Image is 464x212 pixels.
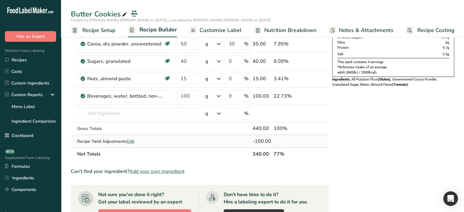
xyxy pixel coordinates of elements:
[339,26,394,34] span: Notes & Attachments
[274,58,300,65] div: 9.09%
[253,138,271,145] div: -100.00
[87,92,164,100] div: Beverages, water, bottled, non-carbonated, [PERSON_NAME]
[224,191,307,206] div: Don't have time to do it? Hire a labeling expert to do it for you
[337,40,366,45] td: Fibre
[332,77,351,81] span: Ingredients:
[417,26,455,34] span: Recipe Costing
[205,75,208,82] div: g
[77,107,174,120] input: Add Ingredient
[329,23,394,37] a: Notes & Attachments
[77,125,174,132] div: Gross Totals
[128,23,177,38] a: Recipe Builder
[441,35,449,39] span: 13.7g
[87,40,164,48] div: Cocoa, dry powder, unsweetened
[5,92,43,98] div: Custom Reports
[337,50,366,58] td: Salt
[272,147,301,160] th: 77%
[253,58,271,65] div: 40.00
[71,168,329,175] div: Can't find your ingredient?
[443,191,458,206] div: Open Intercom Messenger
[87,58,164,65] div: Sugars, granulated
[274,92,300,100] div: 22.73%
[129,168,185,175] span: Add your own ingredient
[205,110,208,117] div: g
[98,191,182,206] div: Not sure you've done it right? Get your label reviewed by an expert
[82,26,116,34] span: Recipe Setup
[443,45,449,50] span: 9.7g
[205,92,208,100] div: g
[251,147,272,160] th: 340.00
[76,147,251,160] th: Net Totals
[274,75,300,82] div: 3.41%
[337,45,366,50] td: Protein
[253,40,271,48] div: 35.00
[406,23,455,37] a: Recipe Costing
[274,40,300,48] div: 7.95%
[443,52,449,56] span: 2.2g
[337,65,387,74] span: *Reference intake of an average adult (8400kJ / 2000kcal)
[189,23,242,37] a: Customize Label
[200,26,242,34] span: Customize Label
[332,77,437,87] span: All-Purpose Flour , Unsweetened Cocoa Powder, Granulated Sugar, Water, Almond Paste
[274,125,300,132] div: 100%
[392,82,408,87] b: (Treenuts)
[337,59,449,65] p: This pack contains 4 servings
[445,40,449,45] span: 6g
[139,26,177,34] span: Recipe Builder
[71,9,128,20] div: Butter Cookies
[253,92,271,100] div: 100.00
[253,75,271,82] div: 15.00
[77,138,174,145] div: Recipe Yield Adjustments
[71,23,116,37] a: Recipe Setup
[5,31,56,42] button: Hire an Expert
[205,58,208,65] div: g
[253,125,271,132] div: 440.00
[254,23,316,37] a: Nutrition Breakdown
[378,77,390,81] b: (Gluten)
[205,40,208,48] div: g
[87,75,164,82] div: Nuts, almond paste
[127,138,134,144] span: Edit
[264,26,316,34] span: Nutrition Breakdown
[5,149,15,154] div: BETA
[71,18,271,23] span: Created by [PERSON_NAME] [PERSON_NAME] on [DATE], Last edited by [PERSON_NAME] [PERSON_NAME] on [...
[337,35,366,40] td: of which sugars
